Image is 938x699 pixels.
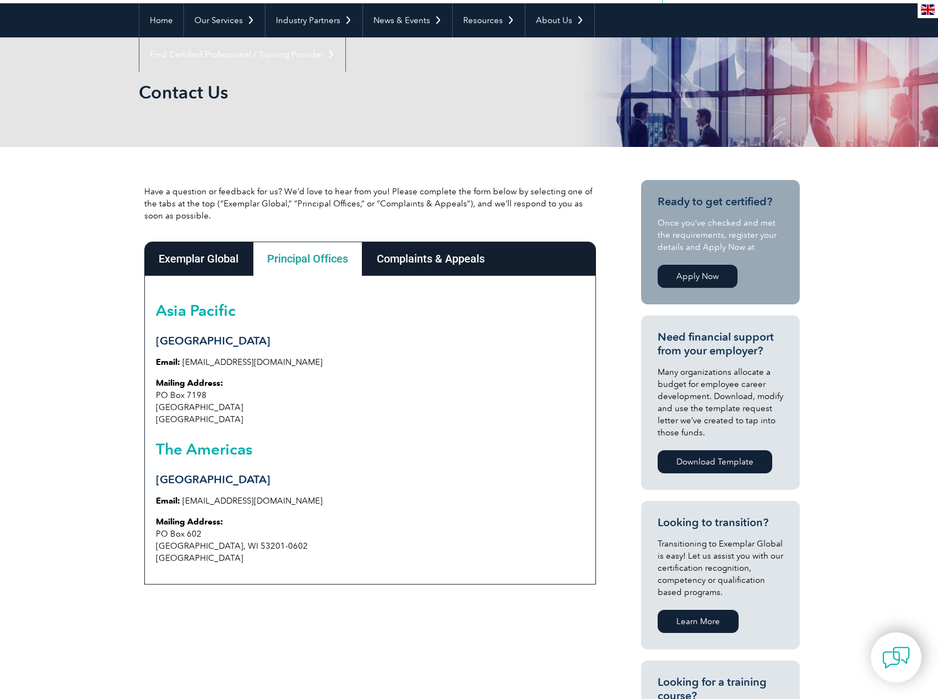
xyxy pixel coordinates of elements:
h1: Contact Us [139,81,562,103]
h3: Ready to get certified? [658,195,783,209]
strong: Mailing Address: [156,517,223,527]
h3: Need financial support from your employer? [658,330,783,358]
p: PO Box 7198 [GEOGRAPHIC_DATA] [GEOGRAPHIC_DATA] [156,377,584,425]
a: Resources [453,3,525,37]
a: Apply Now [658,265,738,288]
a: Our Services [184,3,265,37]
a: About Us [525,3,594,37]
p: Once you’ve checked and met the requirements, register your details and Apply Now at [658,217,783,253]
strong: Email: [156,357,180,367]
a: [EMAIL_ADDRESS][DOMAIN_NAME] [182,357,323,367]
h3: Looking to transition? [658,516,783,529]
p: PO Box 602 [GEOGRAPHIC_DATA], WI 53201-0602 [GEOGRAPHIC_DATA] [156,516,584,564]
div: Complaints & Appeals [362,242,499,276]
div: Principal Offices [253,242,362,276]
img: en [921,4,935,15]
a: News & Events [363,3,452,37]
a: Find Certified Professional / Training Provider [139,37,345,72]
strong: Mailing Address: [156,378,223,388]
p: Have a question or feedback for us? We’d love to hear from you! Please complete the form below by... [144,185,596,222]
a: [EMAIL_ADDRESS][DOMAIN_NAME] [182,496,323,506]
a: Industry Partners [265,3,362,37]
p: Transitioning to Exemplar Global is easy! Let us assist you with our certification recognition, c... [658,538,783,598]
h2: Asia Pacific [156,302,584,319]
h3: [GEOGRAPHIC_DATA] [156,334,584,348]
h2: The Americas [156,440,584,458]
a: Download Template [658,450,772,473]
a: Home [139,3,183,37]
p: Many organizations allocate a budget for employee career development. Download, modify and use th... [658,366,783,439]
img: contact-chat.png [882,644,910,671]
a: Learn More [658,610,739,633]
h3: [GEOGRAPHIC_DATA] [156,473,584,487]
strong: Email: [156,496,180,506]
div: Exemplar Global [144,242,253,276]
